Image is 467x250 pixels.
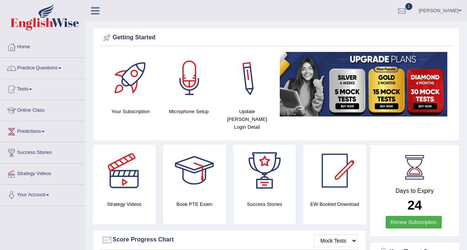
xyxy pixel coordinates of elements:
[105,108,156,115] h4: Your Subscription
[0,121,85,140] a: Predictions
[386,216,442,228] a: Renew Subscription
[0,37,85,55] a: Home
[0,185,85,203] a: Your Account
[101,234,357,246] div: Score Progress Chart
[101,32,451,43] div: Getting Started
[303,200,366,208] h4: EW Booklet Download
[163,200,226,208] h4: Book PTE Exam
[280,52,447,116] img: small5.jpg
[0,58,85,76] a: Practice Questions
[222,108,273,131] h4: Update [PERSON_NAME] Login Detail
[0,100,85,119] a: Online Class
[378,188,451,194] h4: Days to Expiry
[408,198,422,212] b: 24
[405,3,413,10] span: 1
[163,108,214,115] h4: Microphone Setup
[0,142,85,161] a: Success Stories
[0,164,85,182] a: Strategy Videos
[93,200,156,208] h4: Strategy Videos
[233,200,296,208] h4: Success Stories
[0,79,85,98] a: Tests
